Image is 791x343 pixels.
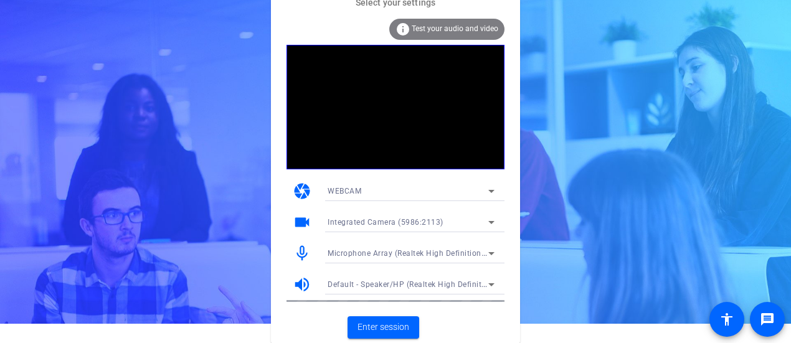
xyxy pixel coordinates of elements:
mat-icon: message [760,312,775,327]
mat-icon: accessibility [719,312,734,327]
span: WEBCAM [328,187,361,195]
span: Integrated Camera (5986:2113) [328,218,443,227]
mat-icon: camera [293,182,311,200]
span: Default - Speaker/HP (Realtek High Definition Audio) [328,279,519,289]
button: Enter session [348,316,419,339]
mat-icon: mic_none [293,244,311,263]
span: Microphone Array (Realtek High Definition Audio) [328,248,508,258]
mat-icon: info [395,22,410,37]
span: Test your audio and video [412,24,498,33]
span: Enter session [358,321,409,334]
mat-icon: videocam [293,213,311,232]
mat-icon: volume_up [293,275,311,294]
